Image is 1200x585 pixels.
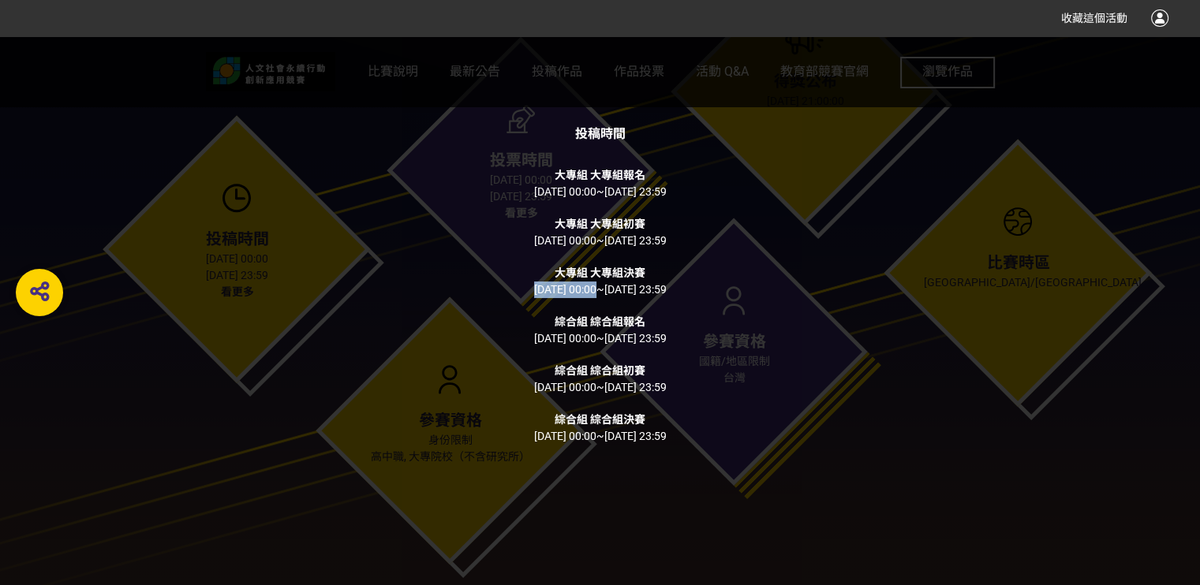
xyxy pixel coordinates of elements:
span: 大專組 大專組報名 [555,169,645,181]
span: [DATE] 23:59 [604,185,667,198]
span: [DATE] 00:00 [534,283,596,296]
span: 綜合組 綜合組報名 [555,315,645,328]
span: [DATE] 23:59 [604,381,667,393]
span: ~ [596,430,604,442]
span: ~ [596,381,604,393]
span: [DATE] 23:59 [604,234,667,247]
span: 大專組 大專組初賽 [555,218,645,230]
span: [DATE] 00:00 [534,381,596,393]
span: [DATE] 23:59 [604,283,667,296]
span: ~ [596,332,604,345]
div: 投稿時間 [534,125,667,143]
span: [DATE] 00:00 [534,332,596,345]
span: ~ [596,283,604,296]
span: 綜合組 綜合組初賽 [555,364,645,377]
span: [DATE] 00:00 [534,430,596,442]
span: [DATE] 00:00 [534,185,596,198]
span: ~ [596,185,604,198]
span: 綜合組 綜合組決賽 [555,413,645,426]
span: 收藏這個活動 [1061,12,1127,24]
span: ~ [596,234,604,247]
span: [DATE] 23:59 [604,332,667,345]
span: [DATE] 00:00 [534,234,596,247]
span: 大專組 大專組決賽 [555,266,645,279]
span: [DATE] 23:59 [604,430,667,442]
